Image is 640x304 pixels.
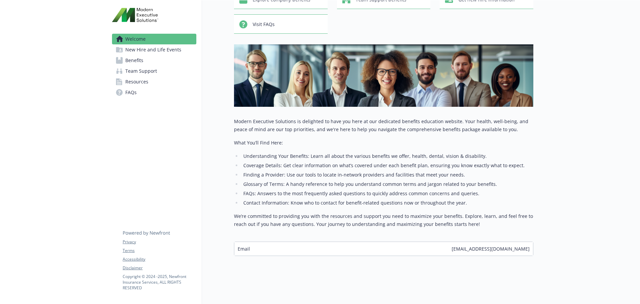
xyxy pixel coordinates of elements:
[112,55,196,66] a: Benefits
[112,34,196,44] a: Welcome
[234,14,328,34] button: Visit FAQs
[125,55,143,66] span: Benefits
[234,117,533,133] p: Modern Executive Solutions is delighted to have you here at our dedicated benefits education webs...
[125,66,157,76] span: Team Support
[123,248,196,254] a: Terms
[234,44,533,107] img: overview page banner
[234,139,533,147] p: What You’ll Find Here:
[241,162,533,170] li: Coverage Details: Get clear information on what’s covered under each benefit plan, ensuring you k...
[123,239,196,245] a: Privacy
[112,66,196,76] a: Team Support
[112,87,196,98] a: FAQs
[112,76,196,87] a: Resources
[241,152,533,160] li: Understanding Your Benefits: Learn all about the various benefits we offer, health, dental, visio...
[123,265,196,271] a: Disclaimer
[112,44,196,55] a: New Hire and Life Events
[125,34,146,44] span: Welcome
[125,44,181,55] span: New Hire and Life Events
[253,18,275,31] span: Visit FAQs
[123,274,196,291] p: Copyright © 2024 - 2025 , Newfront Insurance Services, ALL RIGHTS RESERVED
[241,199,533,207] li: Contact Information: Know who to contact for benefit-related questions now or throughout the year.
[241,171,533,179] li: Finding a Provider: Use our tools to locate in-network providers and facilities that meet your ne...
[241,180,533,188] li: Glossary of Terms: A handy reference to help you understand common terms and jargon related to yo...
[238,245,250,252] span: Email
[234,212,533,228] p: We’re committed to providing you with the resources and support you need to maximize your benefit...
[452,245,530,252] span: [EMAIL_ADDRESS][DOMAIN_NAME]
[241,190,533,198] li: FAQs: Answers to the most frequently asked questions to quickly address common concerns and queries.
[123,256,196,262] a: Accessibility
[125,87,137,98] span: FAQs
[125,76,148,87] span: Resources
